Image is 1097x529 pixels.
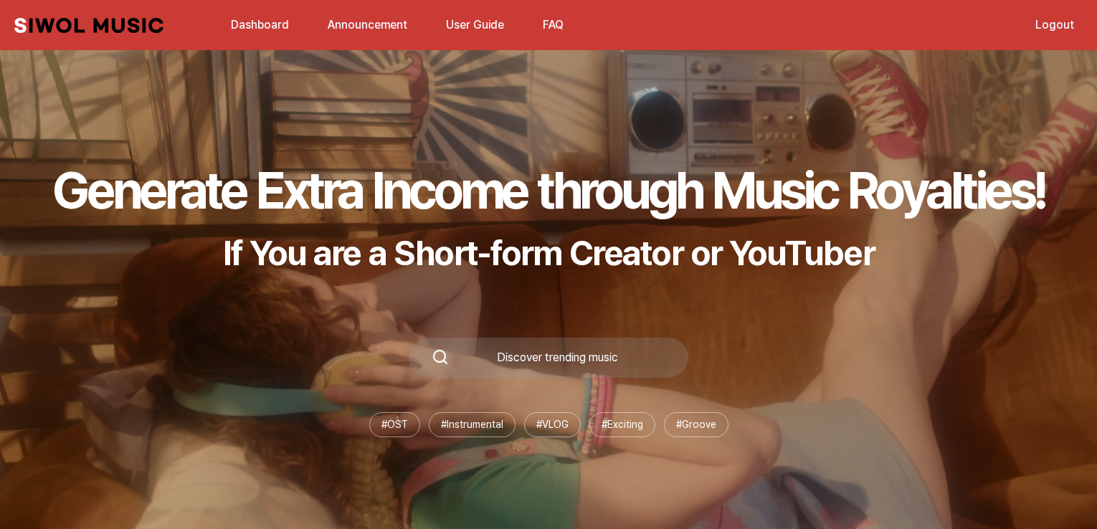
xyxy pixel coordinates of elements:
[369,412,420,437] li: # OST
[319,9,416,40] a: Announcement
[589,412,655,437] li: # Exciting
[52,232,1045,274] p: If You are a Short-form Creator or YouTuber
[534,8,572,42] button: FAQ
[524,412,581,437] li: # VLOG
[664,412,728,437] li: # Groove
[1027,9,1083,40] a: Logout
[449,352,665,363] div: Discover trending music
[52,159,1045,221] h1: Generate Extra Income through Music Royalties!
[222,9,298,40] a: Dashboard
[437,9,513,40] a: User Guide
[429,412,516,437] li: # Instrumental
